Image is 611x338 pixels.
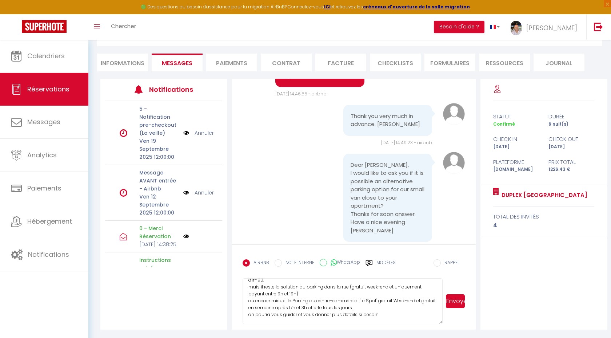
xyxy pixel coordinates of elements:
[27,217,72,226] span: Hébergement
[139,240,179,248] p: [DATE] 14:38:25
[544,144,599,150] div: [DATE]
[488,158,544,166] div: Plateforme
[27,117,60,126] span: Messages
[149,81,198,98] h3: Notifications
[206,54,257,71] li: Paiements
[162,59,192,67] span: Messages
[6,3,28,25] button: Ouvrir le widget de chat LiveChat
[111,22,136,30] span: Chercher
[351,112,425,129] pre: Thank you very much in advance. [PERSON_NAME]
[27,84,69,94] span: Réservations
[493,212,595,221] div: total des invités
[22,20,67,33] img: Super Booking
[544,158,599,166] div: Prix total
[544,135,599,144] div: check out
[183,129,189,137] img: NO IMAGE
[327,259,360,267] label: WhatsApp
[105,14,141,40] a: Chercher
[261,54,312,71] li: Contrat
[493,221,595,230] div: 4
[443,103,465,125] img: avatar.png
[594,22,603,31] img: logout
[97,54,148,71] li: Informations
[195,189,214,197] a: Annuler
[282,259,314,267] label: NOTE INTERNE
[275,91,327,97] span: [DATE] 14:46:55 - airbnb
[544,121,599,128] div: 6 nuit(s)
[488,166,544,173] div: [DOMAIN_NAME]
[499,191,587,200] a: Duplex [GEOGRAPHIC_DATA]
[250,259,269,267] label: AIRBNB
[315,54,366,71] li: Facture
[534,54,584,71] li: Journal
[488,112,544,121] div: statut
[370,54,421,71] li: CHECKLISTS
[434,21,484,33] button: Besoin d'aide ?
[139,105,179,137] p: 5 - Notification pre-checkout (La veille)
[195,129,214,137] a: Annuler
[381,139,432,146] span: [DATE] 14:49:23 - airbnb
[28,250,69,259] span: Notifications
[544,166,599,173] div: 1226.43 €
[27,184,61,193] span: Paiements
[183,233,189,239] img: NO IMAGE
[443,152,465,174] img: avatar.png
[446,294,465,308] button: Envoyer
[544,112,599,121] div: durée
[493,121,515,127] span: Confirmé
[363,4,470,10] a: créneaux d'ouverture de la salle migration
[139,193,179,217] p: Ven 12 Septembre 2025 12:00:00
[488,135,544,144] div: check in
[351,161,425,235] pre: Dear [PERSON_NAME], I would like to ask you if it is possible an alternative parking option for o...
[27,150,57,160] span: Analytics
[324,4,331,10] a: ICI
[139,224,179,240] p: 0 - Merci Réservation
[441,259,459,267] label: RAPPEL
[479,54,530,71] li: Ressources
[526,23,577,32] span: [PERSON_NAME]
[139,137,179,161] p: Ven 19 Septembre 2025 12:00:00
[139,169,179,193] p: Message AVANT entrée - Airbnb
[488,144,544,150] div: [DATE]
[505,14,586,40] a: ... [PERSON_NAME]
[183,189,189,197] img: NO IMAGE
[376,259,396,272] label: Modèles
[27,51,65,60] span: Calendriers
[139,256,179,280] p: Instructions entrée - Airbnb
[424,54,475,71] li: FORMULAIRES
[511,21,522,35] img: ...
